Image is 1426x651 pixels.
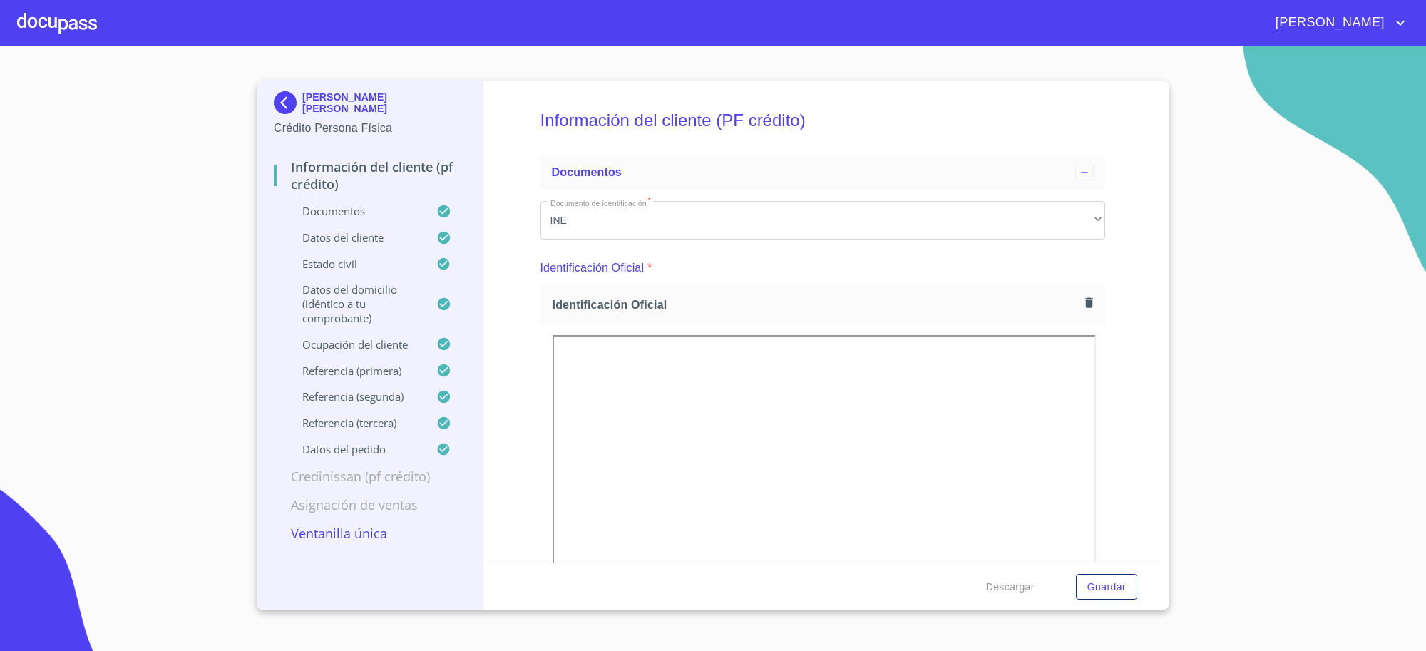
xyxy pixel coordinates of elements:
[274,204,436,218] p: Documentos
[274,525,466,542] p: Ventanilla única
[540,155,1106,190] div: Documentos
[274,91,302,114] img: Docupass spot blue
[1265,11,1409,34] button: account of current user
[553,297,1079,312] span: Identificación Oficial
[274,496,466,513] p: Asignación de Ventas
[1087,578,1126,596] span: Guardar
[980,574,1040,600] button: Descargar
[274,120,466,137] p: Crédito Persona Física
[274,337,436,352] p: Ocupación del Cliente
[986,578,1035,596] span: Descargar
[1076,574,1137,600] button: Guardar
[540,91,1106,150] h5: Información del cliente (PF crédito)
[274,158,466,193] p: Información del cliente (PF crédito)
[274,91,466,120] div: [PERSON_NAME] [PERSON_NAME]
[274,468,466,485] p: Credinissan (PF crédito)
[274,230,436,245] p: Datos del cliente
[274,389,436,404] p: Referencia (segunda)
[540,260,645,277] p: Identificación Oficial
[274,282,436,325] p: Datos del domicilio (idéntico a tu comprobante)
[274,364,436,378] p: Referencia (primera)
[552,166,622,178] span: Documentos
[302,91,466,114] p: [PERSON_NAME] [PERSON_NAME]
[274,257,436,271] p: Estado Civil
[274,442,436,456] p: Datos del pedido
[540,201,1106,240] div: INE
[1265,11,1392,34] span: [PERSON_NAME]
[274,416,436,430] p: Referencia (tercera)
